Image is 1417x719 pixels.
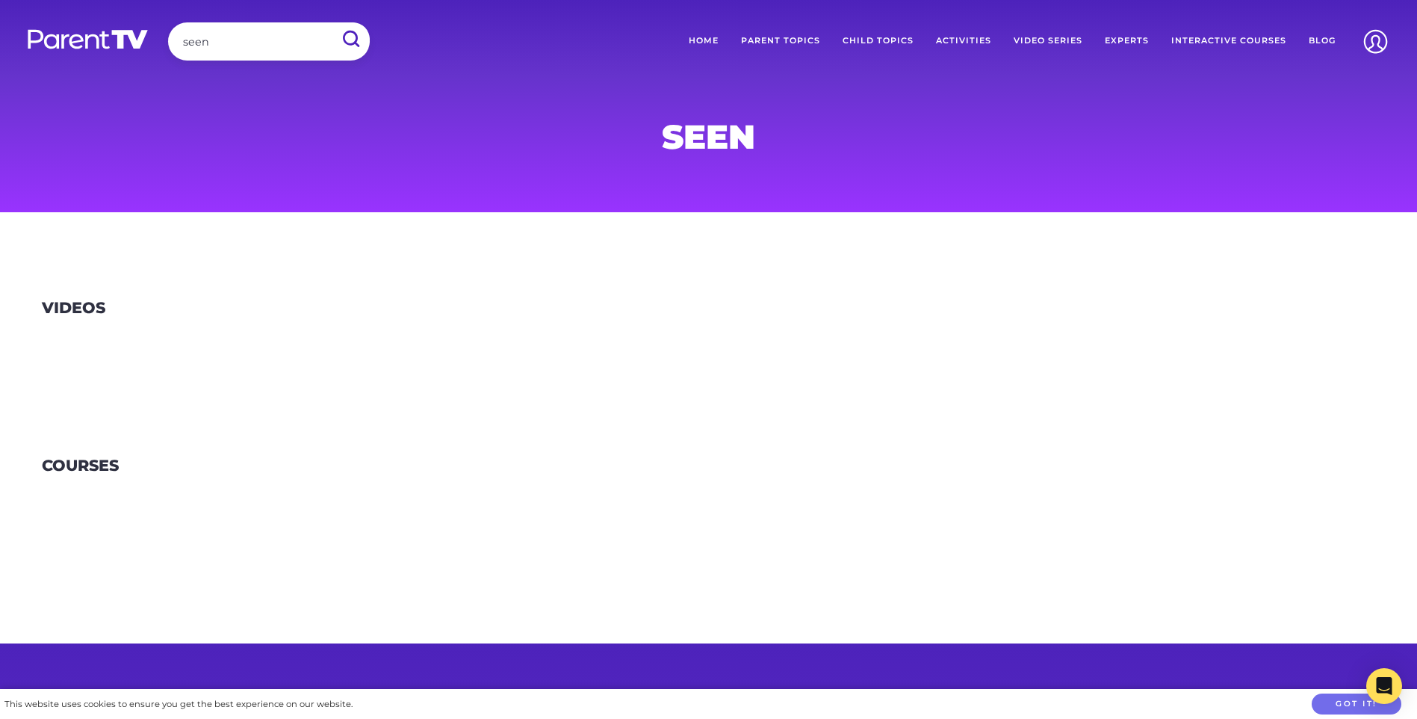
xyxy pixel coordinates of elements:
div: This website uses cookies to ensure you get the best experience on our website. [4,697,353,712]
a: Experts [1094,22,1160,60]
h3: Videos [42,299,105,318]
a: Child Topics [831,22,925,60]
div: Open Intercom Messenger [1366,668,1402,704]
a: Parent Topics [730,22,831,60]
a: Interactive Courses [1160,22,1297,60]
input: Submit [331,22,370,56]
a: Activities [925,22,1002,60]
img: parenttv-logo-white.4c85aaf.svg [26,28,149,50]
input: Search ParentTV [168,22,370,61]
button: Got it! [1312,694,1401,715]
h3: Courses [42,457,119,475]
a: Video Series [1002,22,1094,60]
img: Account [1356,22,1395,61]
a: Home [678,22,730,60]
h1: seen [349,122,1069,152]
a: Blog [1297,22,1347,60]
